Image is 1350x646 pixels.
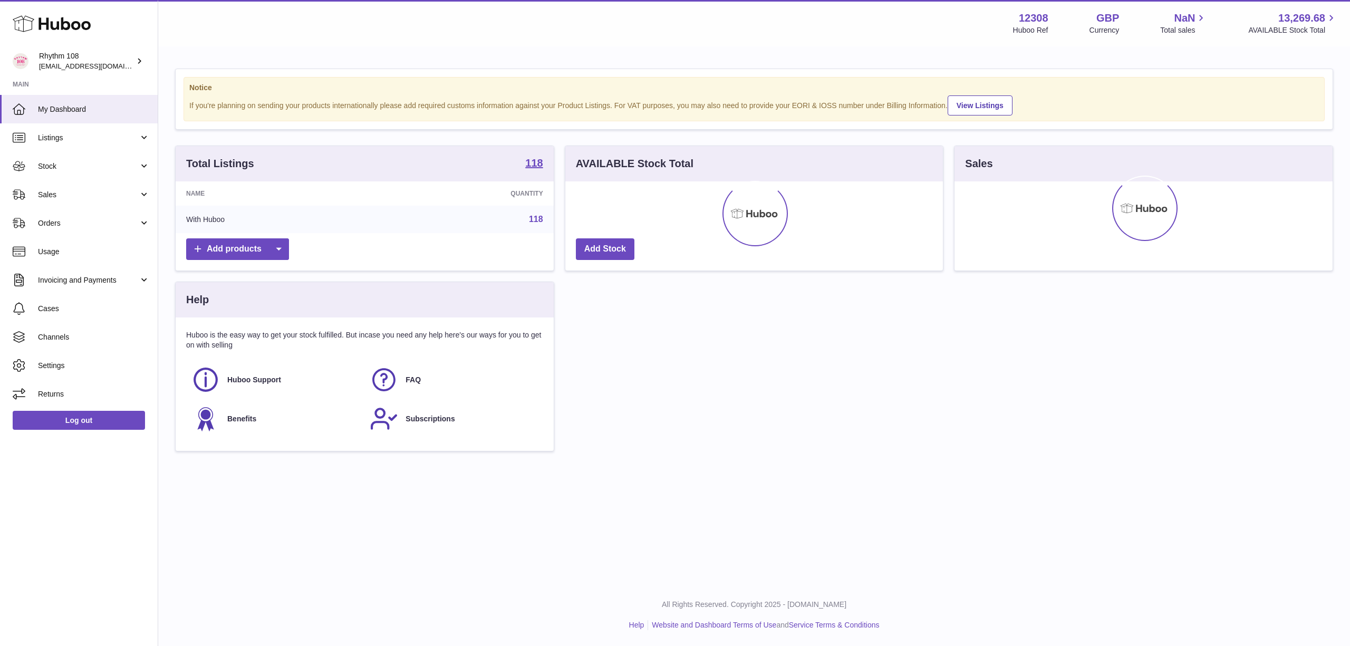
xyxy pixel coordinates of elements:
[652,621,776,629] a: Website and Dashboard Terms of Use
[525,158,543,170] a: 118
[227,414,256,424] span: Benefits
[1248,11,1337,35] a: 13,269.68 AVAILABLE Stock Total
[189,94,1319,115] div: If you're planning on sending your products internationally please add required customs informati...
[1160,25,1207,35] span: Total sales
[13,411,145,430] a: Log out
[576,238,634,260] a: Add Stock
[1248,25,1337,35] span: AVAILABLE Stock Total
[1089,25,1120,35] div: Currency
[375,181,554,206] th: Quantity
[370,365,537,394] a: FAQ
[406,375,421,385] span: FAQ
[189,83,1319,93] strong: Notice
[186,330,543,350] p: Huboo is the easy way to get your stock fulfilled. But incase you need any help here's our ways f...
[38,332,150,342] span: Channels
[370,404,537,433] a: Subscriptions
[948,95,1012,115] a: View Listings
[39,51,134,71] div: Rhythm 108
[38,247,150,257] span: Usage
[13,53,28,69] img: orders@rhythm108.com
[1096,11,1119,25] strong: GBP
[1174,11,1195,25] span: NaN
[1019,11,1048,25] strong: 12308
[38,161,139,171] span: Stock
[648,620,879,630] li: and
[176,181,375,206] th: Name
[38,190,139,200] span: Sales
[191,404,359,433] a: Benefits
[39,62,155,70] span: [EMAIL_ADDRESS][DOMAIN_NAME]
[186,293,209,307] h3: Help
[38,104,150,114] span: My Dashboard
[1160,11,1207,35] a: NaN Total sales
[576,157,693,171] h3: AVAILABLE Stock Total
[191,365,359,394] a: Huboo Support
[38,304,150,314] span: Cases
[227,375,281,385] span: Huboo Support
[38,218,139,228] span: Orders
[529,215,543,224] a: 118
[186,157,254,171] h3: Total Listings
[38,275,139,285] span: Invoicing and Payments
[525,158,543,168] strong: 118
[176,206,375,233] td: With Huboo
[629,621,644,629] a: Help
[38,133,139,143] span: Listings
[167,600,1342,610] p: All Rights Reserved. Copyright 2025 - [DOMAIN_NAME]
[186,238,289,260] a: Add products
[1013,25,1048,35] div: Huboo Ref
[38,389,150,399] span: Returns
[1278,11,1325,25] span: 13,269.68
[406,414,455,424] span: Subscriptions
[38,361,150,371] span: Settings
[789,621,880,629] a: Service Terms & Conditions
[965,157,992,171] h3: Sales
